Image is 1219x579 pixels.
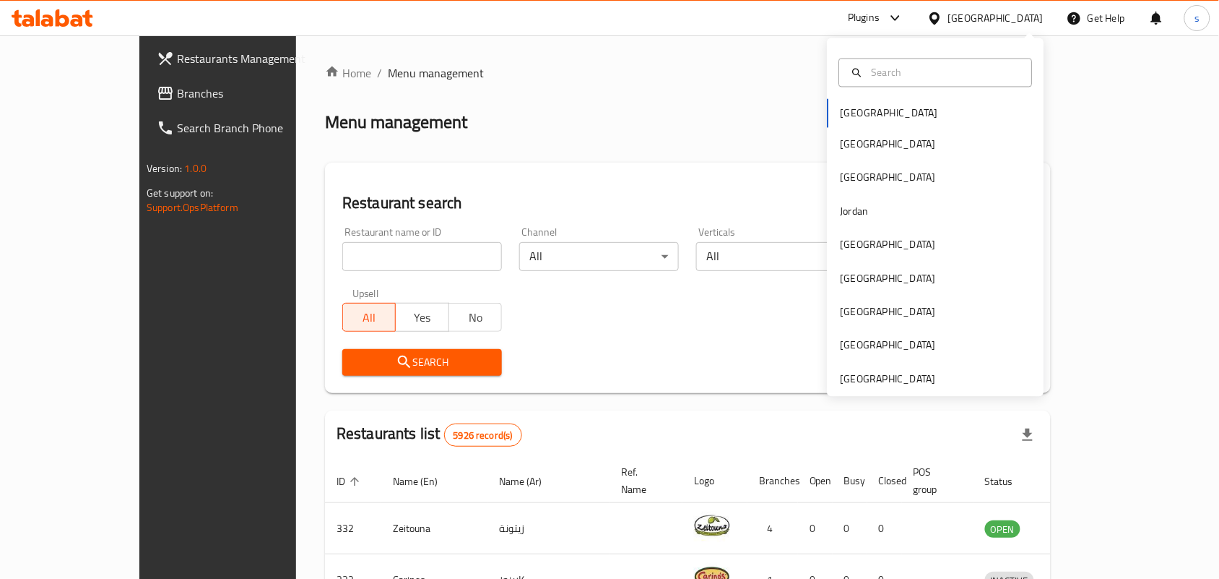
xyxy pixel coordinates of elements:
[349,307,390,328] span: All
[696,242,856,271] div: All
[833,503,867,554] td: 0
[519,242,679,271] div: All
[948,10,1044,26] div: [GEOGRAPHIC_DATA]
[147,198,238,217] a: Support.OpsPlatform
[621,463,665,498] span: Ref. Name
[487,503,609,554] td: زيتونة
[388,64,484,82] span: Menu management
[866,64,1023,80] input: Search
[867,459,902,503] th: Closed
[841,338,936,353] div: [GEOGRAPHIC_DATA]
[694,507,730,544] img: Zeitouna
[177,50,331,67] span: Restaurants Management
[325,111,467,134] h2: Menu management
[985,521,1020,538] span: OPEN
[445,429,521,442] span: 5926 record(s)
[393,473,456,490] span: Name (En)
[337,423,522,447] h2: Restaurants list
[867,503,902,554] td: 0
[985,473,1032,490] span: Status
[682,459,747,503] th: Logo
[841,237,936,253] div: [GEOGRAPHIC_DATA]
[747,503,798,554] td: 4
[1194,10,1200,26] span: s
[325,503,381,554] td: 332
[145,76,343,111] a: Branches
[448,303,502,332] button: No
[833,459,867,503] th: Busy
[841,137,936,153] div: [GEOGRAPHIC_DATA]
[848,9,880,27] div: Plugins
[377,64,382,82] li: /
[352,288,379,299] label: Upsell
[342,303,396,332] button: All
[841,203,869,219] div: Jordan
[499,473,560,490] span: Name (Ar)
[342,242,502,271] input: Search for restaurant name or ID..
[342,192,1033,214] h2: Restaurant search
[985,520,1020,538] div: OPEN
[354,353,490,372] span: Search
[798,459,833,503] th: Open
[184,159,207,178] span: 1.0.0
[841,371,936,387] div: [GEOGRAPHIC_DATA]
[325,64,371,82] a: Home
[337,473,364,490] span: ID
[841,304,936,320] div: [GEOGRAPHIC_DATA]
[342,349,502,376] button: Search
[381,503,487,554] td: Zeitouna
[145,41,343,76] a: Restaurants Management
[147,159,182,178] span: Version:
[841,270,936,286] div: [GEOGRAPHIC_DATA]
[841,170,936,186] div: [GEOGRAPHIC_DATA]
[325,64,1051,82] nav: breadcrumb
[444,424,522,447] div: Total records count
[798,503,833,554] td: 0
[177,85,331,102] span: Branches
[145,111,343,145] a: Search Branch Phone
[395,303,448,332] button: Yes
[177,119,331,137] span: Search Branch Phone
[914,463,956,498] span: POS group
[455,307,496,328] span: No
[1010,418,1045,453] div: Export file
[747,459,798,503] th: Branches
[402,307,443,328] span: Yes
[147,184,213,202] span: Get support on:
